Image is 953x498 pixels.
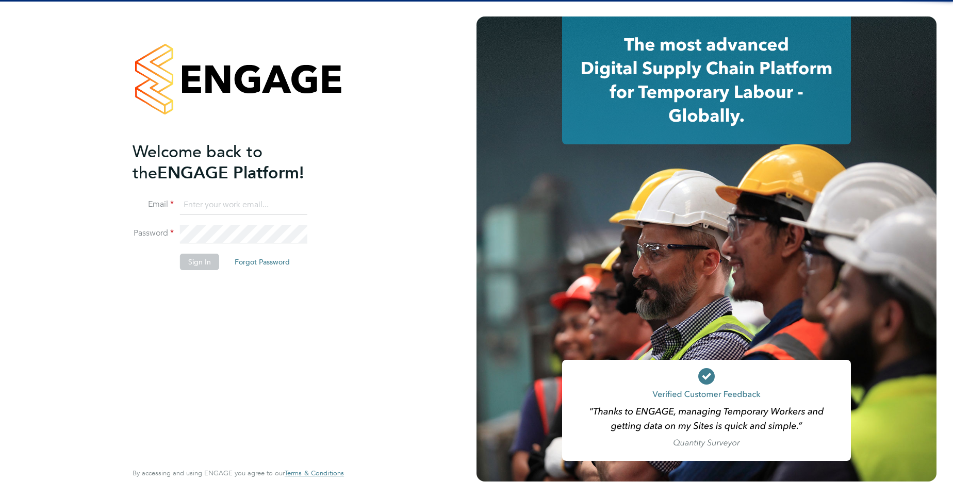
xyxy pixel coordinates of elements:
[226,254,298,270] button: Forgot Password
[133,228,174,239] label: Password
[180,254,219,270] button: Sign In
[133,141,334,184] h2: ENGAGE Platform!
[180,196,307,214] input: Enter your work email...
[133,469,344,477] span: By accessing and using ENGAGE you agree to our
[133,199,174,210] label: Email
[133,142,262,183] span: Welcome back to the
[285,469,344,477] a: Terms & Conditions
